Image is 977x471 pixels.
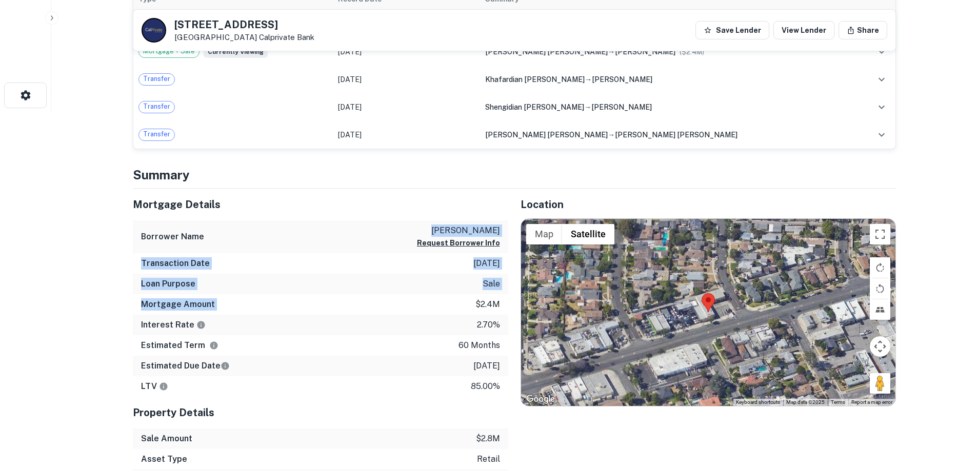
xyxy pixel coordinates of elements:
[831,399,845,405] a: Terms (opens in new tab)
[196,320,206,330] svg: The interest rates displayed on the website are for informational purposes only and may be report...
[333,38,480,66] td: [DATE]
[773,21,834,39] a: View Lender
[477,453,500,465] p: retail
[524,393,557,406] img: Google
[476,433,500,445] p: $2.8m
[485,75,585,84] span: khafardian [PERSON_NAME]
[526,224,562,244] button: Show street map
[139,46,199,56] span: Mortgage + Sale
[870,278,890,299] button: Rotate map counterclockwise
[141,278,195,290] h6: Loan Purpose
[209,341,218,350] svg: Term is based on a standard schedule for this type of loan.
[485,103,584,111] span: shengidian [PERSON_NAME]
[591,103,652,111] span: [PERSON_NAME]
[159,382,168,391] svg: LTVs displayed on the website are for informational purposes only and may be reported incorrectly...
[139,101,174,112] span: Transfer
[204,46,268,58] span: Currently viewing
[485,131,608,139] span: [PERSON_NAME] [PERSON_NAME]
[333,121,480,149] td: [DATE]
[485,46,850,57] div: →
[141,433,192,445] h6: Sale Amount
[174,19,314,30] h5: [STREET_ADDRESS]
[851,399,892,405] a: Report a map error
[133,197,508,212] h5: Mortgage Details
[133,166,896,184] h4: Summary
[680,48,704,56] span: ($ 2.4M )
[873,98,890,116] button: expand row
[141,231,204,243] h6: Borrower Name
[259,33,314,42] a: Calprivate Bank
[615,131,737,139] span: [PERSON_NAME] [PERSON_NAME]
[839,21,887,39] button: Share
[485,129,850,140] div: →
[870,257,890,278] button: Rotate map clockwise
[870,373,890,394] button: Drag Pegman onto the map to open Street View
[873,71,890,88] button: expand row
[473,257,500,270] p: [DATE]
[485,48,608,56] span: [PERSON_NAME] [PERSON_NAME]
[333,66,480,93] td: [DATE]
[141,339,218,352] h6: Estimated Term
[333,93,480,121] td: [DATE]
[695,21,769,39] button: Save Lender
[562,224,614,244] button: Show satellite imagery
[615,48,675,56] span: [PERSON_NAME]
[417,237,500,249] button: Request Borrower Info
[870,299,890,320] button: Tilt map
[477,319,500,331] p: 2.70%
[141,319,206,331] h6: Interest Rate
[473,360,500,372] p: [DATE]
[786,399,825,405] span: Map data ©2025
[485,74,850,85] div: →
[471,380,500,393] p: 85.00%
[139,74,174,84] span: Transfer
[873,43,890,60] button: expand row
[221,361,230,371] svg: Estimate is based on a standard schedule for this type of loan.
[873,126,890,144] button: expand row
[417,224,500,237] p: [PERSON_NAME]
[926,389,977,438] iframe: Chat Widget
[133,405,508,420] h5: Property Details
[485,101,850,113] div: →
[141,453,187,465] h6: Asset Type
[592,75,652,84] span: [PERSON_NAME]
[141,380,168,393] h6: LTV
[483,278,500,290] p: sale
[139,129,174,139] span: Transfer
[141,298,215,311] h6: Mortgage Amount
[141,360,230,372] h6: Estimated Due Date
[524,393,557,406] a: Open this area in Google Maps (opens a new window)
[521,197,896,212] h5: Location
[458,339,500,352] p: 60 months
[475,298,500,311] p: $2.4m
[870,224,890,244] button: Toggle fullscreen view
[870,336,890,357] button: Map camera controls
[174,33,314,42] p: [GEOGRAPHIC_DATA]
[141,257,210,270] h6: Transaction Date
[736,399,780,406] button: Keyboard shortcuts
